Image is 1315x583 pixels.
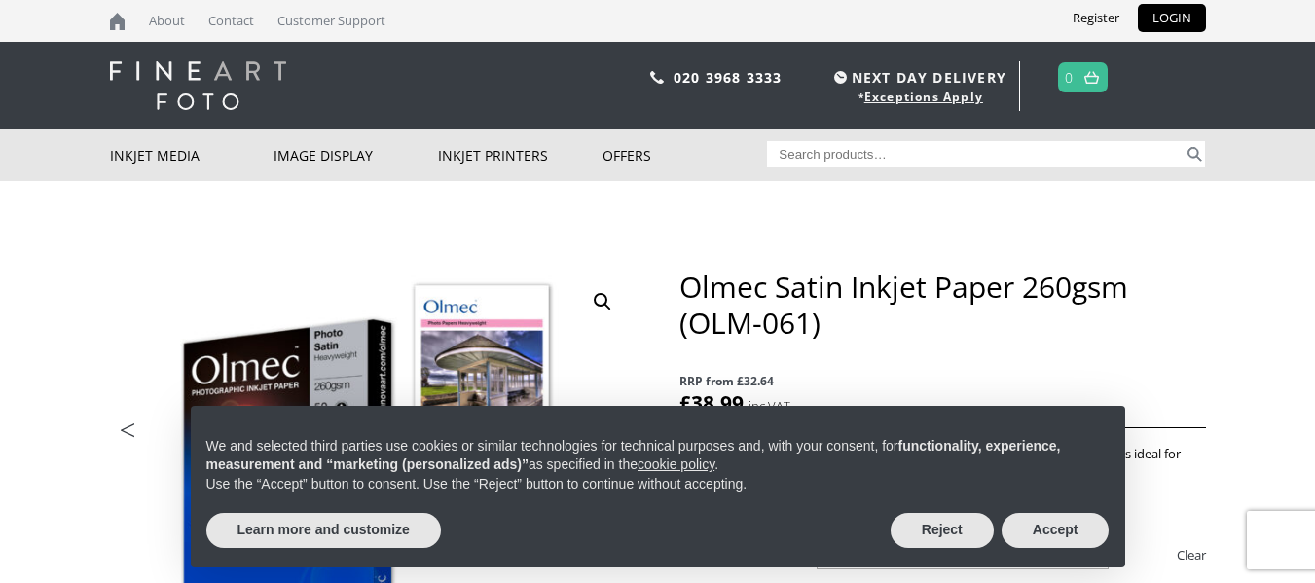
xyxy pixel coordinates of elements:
[679,269,1205,341] h1: Olmec Satin Inkjet Paper 260gsm (OLM-061)
[834,71,847,84] img: time.svg
[603,129,767,181] a: Offers
[206,438,1061,473] strong: functionality, experience, measurement and “marketing (personalized ads)”
[679,370,1205,392] span: RRP from £32.64
[1177,539,1206,570] a: Clear options
[767,141,1184,167] input: Search products…
[650,71,664,84] img: phone.svg
[585,284,620,319] a: View full-screen image gallery
[274,129,438,181] a: Image Display
[1065,63,1074,91] a: 0
[175,390,1141,583] div: Notice
[1184,141,1206,167] button: Search
[891,513,994,548] button: Reject
[206,475,1110,494] p: Use the “Accept” button to consent. Use the “Reject” button to continue without accepting.
[674,68,783,87] a: 020 3968 3333
[206,437,1110,475] p: We and selected third parties use cookies or similar technologies for technical purposes and, wit...
[110,61,286,110] img: logo-white.svg
[438,129,603,181] a: Inkjet Printers
[110,129,274,181] a: Inkjet Media
[1138,4,1206,32] a: LOGIN
[1002,513,1110,548] button: Accept
[829,66,1006,89] span: NEXT DAY DELIVERY
[864,89,983,105] a: Exceptions Apply
[1058,4,1134,32] a: Register
[206,513,441,548] button: Learn more and customize
[638,456,714,472] a: cookie policy
[1084,71,1099,84] img: basket.svg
